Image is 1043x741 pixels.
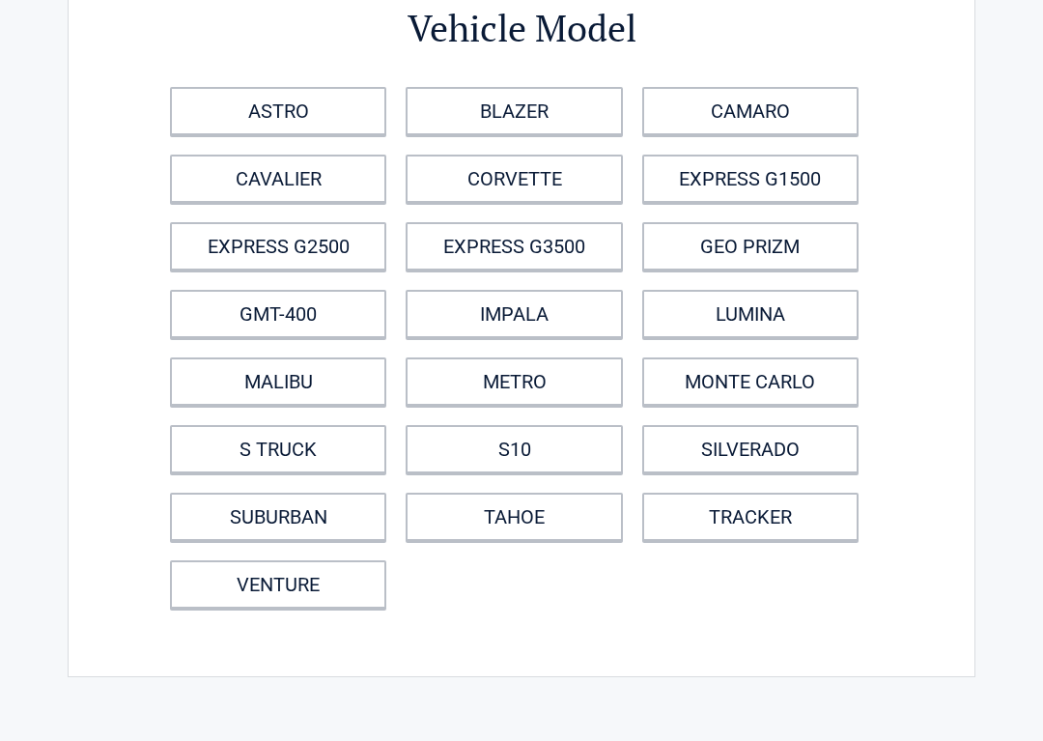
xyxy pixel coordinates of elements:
a: SUBURBAN [170,493,386,541]
a: IMPALA [406,290,622,338]
a: GEO PRIZM [642,222,859,271]
a: BLAZER [406,87,622,135]
a: MONTE CARLO [642,357,859,406]
a: ASTRO [170,87,386,135]
a: TRACKER [642,493,859,541]
a: EXPRESS G3500 [406,222,622,271]
a: CAVALIER [170,155,386,203]
a: EXPRESS G1500 [642,155,859,203]
h2: Vehicle Model [175,4,868,53]
a: S10 [406,425,622,473]
a: EXPRESS G2500 [170,222,386,271]
a: LUMINA [642,290,859,338]
a: TAHOE [406,493,622,541]
a: SILVERADO [642,425,859,473]
a: CAMARO [642,87,859,135]
a: GMT-400 [170,290,386,338]
a: S TRUCK [170,425,386,473]
a: METRO [406,357,622,406]
a: CORVETTE [406,155,622,203]
a: MALIBU [170,357,386,406]
a: VENTURE [170,560,386,609]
